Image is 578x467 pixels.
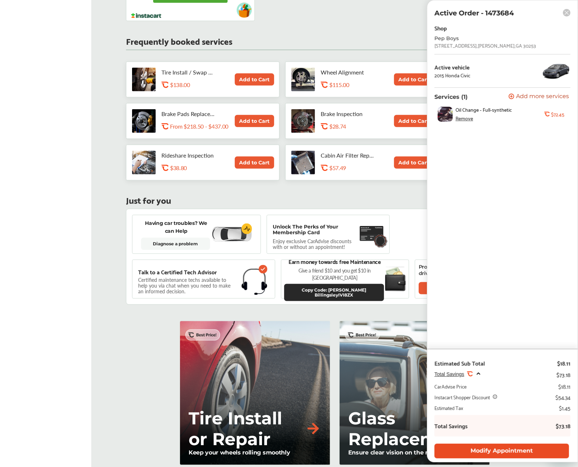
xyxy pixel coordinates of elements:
[394,157,433,169] button: Add to Cart
[126,37,232,44] p: Frequently booked services
[329,164,396,171] div: $57.49
[542,60,570,82] img: 9894_st0640_046.jpg
[559,404,570,411] div: $1.45
[161,110,215,117] p: Brake Pads Replacement
[419,282,492,294] a: Check warranty plans
[438,107,453,122] img: oil-change-thumb.jpg
[360,224,384,244] img: maintenance-card.27cfeff5.svg
[179,321,330,466] a: Tire Install or RepairKeep your wheels rolling smoothly
[130,13,162,18] img: instacart-logo.217963cc.svg
[189,449,321,456] p: Keep your wheels rolling smoothly
[434,371,464,377] span: Total Savings
[288,257,381,265] p: Earn money towards free Maintenance
[434,360,485,367] div: Estimated Sub Total
[237,3,252,18] img: instacart-vehicle.0979a191.svg
[321,69,374,76] p: Wheel Alignment
[456,115,473,121] div: Remove
[558,383,570,390] div: $18.11
[434,35,549,41] div: Pep Boys
[394,73,433,86] button: Add to Cart
[419,264,497,276] p: Protect your car [DATE] and drive with confidence!
[434,404,463,411] div: Estimated Tax
[161,152,215,159] p: Rideshare Inspection
[138,278,236,293] p: Certified maintenance techs available to help you via chat when you need to make an informed deci...
[516,93,569,100] span: Add more services
[549,422,570,429] b: $73.18
[235,157,274,169] button: Add to Cart
[141,238,210,250] a: Diagnose a problem
[170,123,228,130] p: From $218.50 - $437.00
[373,234,388,248] img: badge.f18848ea.svg
[189,408,305,449] p: Tire Install or Repair
[132,68,156,91] img: tire-install-swap-tires-thumb.jpg
[170,164,237,171] div: $38.80
[551,111,564,117] b: $72.45
[348,449,481,456] p: Ensure clear vision on the road
[259,265,267,274] img: check-icon.521c8815.svg
[235,73,274,86] button: Add to Cart
[339,321,490,466] a: Glass ReplacementEnsure clear vision on the road
[434,9,514,17] p: Active Order - 1473684
[434,394,490,401] div: Instacart Shopper Discount
[235,115,274,127] button: Add to Cart
[284,284,384,301] button: Copy Code: [PERSON_NAME] BillingsleyIVI8ZX
[170,81,237,88] div: $138.00
[509,93,570,100] a: Add more services
[291,151,315,174] img: cabin-air-filter-replacement-thumb.jpg
[329,123,396,130] div: $28.74
[242,269,267,295] img: headphones.1b115f31.svg
[291,68,315,91] img: wheel-alignment-thumb.jpg
[555,394,570,401] div: $54.34
[211,226,252,242] img: diagnose-vehicle.c84bcb0a.svg
[132,109,156,133] img: brake-pads-replacement-thumb.jpg
[434,383,467,390] div: CarAdvise Price
[434,43,536,48] div: [STREET_ADDRESS] , [PERSON_NAME] , GA 30253
[456,107,512,112] span: Oil Change - Full-synthetic
[242,223,252,234] img: cardiogram-logo.18e20815.svg
[284,267,385,281] p: Give a friend $10 and you get $10 in [GEOGRAPHIC_DATA]
[434,72,471,78] div: 2015 Honda Civic
[329,81,396,88] div: $115.00
[138,269,217,275] p: Talk to a Certified Tech Advisor
[434,422,468,429] b: Total Savings
[385,267,406,291] img: black-wallet.e93b9b5d.svg
[434,64,471,70] div: Active vehicle
[348,408,468,449] p: Glass Replacement
[126,196,171,203] p: Just for you
[321,152,374,159] p: Cabin Air Filter Replacement
[434,444,569,458] button: Modify Appointment
[291,109,315,133] img: brake-inspection-thumb.jpg
[434,23,447,33] div: Shop
[509,93,569,100] button: Add more services
[132,151,156,174] img: rideshare-visual-inspection-thumb.jpg
[321,110,374,117] p: Brake Inspection
[273,224,356,235] p: Unlock The Perks of Your Membership Card
[394,115,433,127] button: Add to Cart
[141,219,211,235] p: Having car troubles? We can Help
[273,238,359,250] p: Enjoy exclusive CarAdvise discounts with or without an appointment!
[557,370,570,379] div: $73.18
[161,69,215,76] p: Tire Install / Swap Tires
[434,93,468,100] p: Services (1)
[305,421,321,437] img: right-arrow-orange.79f929b2.svg
[557,360,570,367] div: $18.11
